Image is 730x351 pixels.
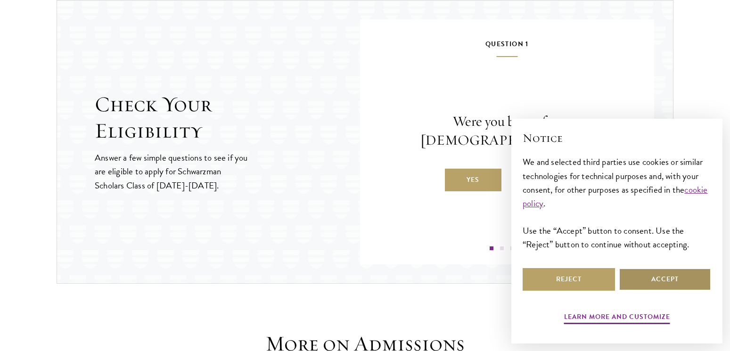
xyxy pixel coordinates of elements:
[523,155,711,251] div: We and selected third parties use cookies or similar technologies for technical purposes and, wit...
[619,268,711,291] button: Accept
[523,268,615,291] button: Reject
[95,151,249,192] p: Answer a few simple questions to see if you are eligible to apply for Schwarzman Scholars Class o...
[523,130,711,146] h2: Notice
[388,112,626,150] p: Were you born after [DEMOGRAPHIC_DATA]?
[388,38,626,57] h5: Question 1
[445,169,501,191] label: Yes
[523,183,708,210] a: cookie policy
[95,91,360,144] h2: Check Your Eligibility
[564,311,670,326] button: Learn more and customize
